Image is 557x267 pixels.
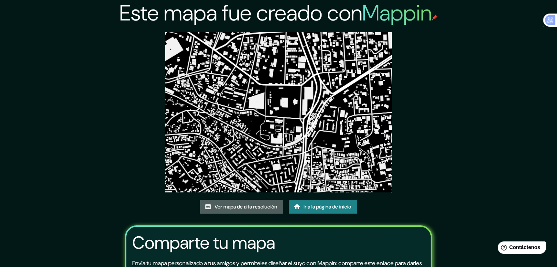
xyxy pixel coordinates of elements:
a: Ver mapa de alta resolución [200,200,283,214]
iframe: Lanzador de widgets de ayuda [492,238,549,259]
font: Ver mapa de alta resolución [215,203,277,210]
img: pin de mapeo [432,15,438,20]
font: Ir a la página de inicio [304,203,351,210]
img: created-map [165,32,392,192]
a: Ir a la página de inicio [289,200,357,214]
font: Comparte tu mapa [132,231,275,254]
